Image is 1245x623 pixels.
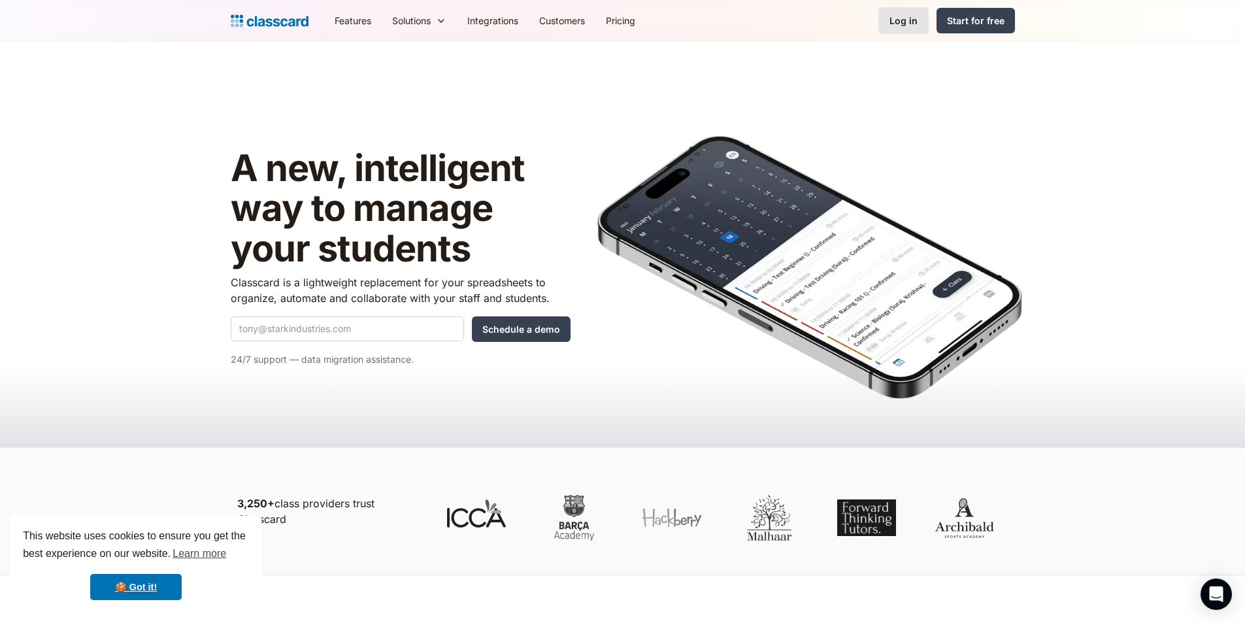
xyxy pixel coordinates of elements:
div: Open Intercom Messenger [1201,579,1232,610]
p: 24/7 support — data migration assistance. [231,352,571,367]
span: This website uses cookies to ensure you get the best experience on our website. [23,528,249,564]
div: Solutions [392,14,431,27]
a: Integrations [457,6,529,35]
a: learn more about cookies [171,544,228,564]
a: Log in [878,7,929,34]
p: class providers trust Classcard [237,496,420,527]
input: Schedule a demo [472,316,571,342]
div: cookieconsent [10,516,261,613]
strong: 3,250+ [237,497,274,510]
div: Log in [889,14,918,27]
a: Customers [529,6,595,35]
form: Quick Demo Form [231,316,571,342]
input: tony@starkindustries.com [231,316,464,341]
div: Start for free [947,14,1004,27]
a: dismiss cookie message [90,574,182,600]
a: Start for free [937,8,1015,33]
h1: A new, intelligent way to manage your students [231,148,571,269]
p: Classcard is a lightweight replacement for your spreadsheets to organize, automate and collaborat... [231,275,571,306]
a: Pricing [595,6,646,35]
a: Logo [231,12,308,30]
div: Solutions [382,6,457,35]
a: Features [324,6,382,35]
